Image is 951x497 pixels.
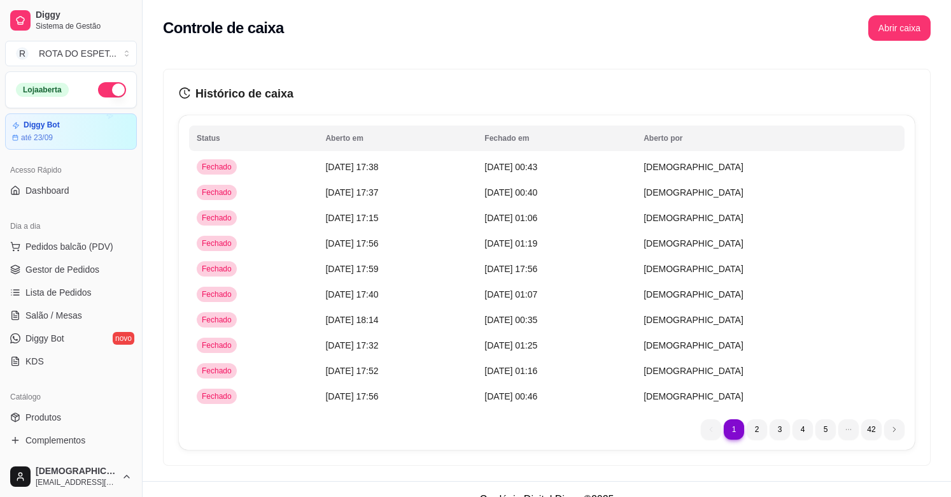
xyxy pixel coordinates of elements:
[325,391,378,401] span: [DATE] 17:56
[644,187,743,198] span: [DEMOGRAPHIC_DATA]
[484,391,537,401] span: [DATE] 00:46
[5,180,137,201] a: Dashboard
[5,41,137,66] button: Select a team
[838,419,859,440] li: dots element
[325,187,378,198] span: [DATE] 17:37
[484,264,537,274] span: [DATE] 17:56
[325,238,378,248] span: [DATE] 17:56
[199,391,234,401] span: Fechado
[815,419,836,440] li: pagination item 5
[484,162,537,172] span: [DATE] 00:43
[5,328,137,349] a: Diggy Botnovo
[636,126,905,151] th: Aberto por
[199,187,234,198] span: Fechado
[199,162,234,172] span: Fechado
[199,213,234,223] span: Fechado
[5,5,137,36] a: DiggySistema de Gestão
[199,366,234,376] span: Fechado
[5,430,137,450] a: Complementos
[861,419,882,440] li: pagination item 42
[16,47,29,60] span: R
[5,305,137,326] a: Salão / Mesas
[5,282,137,303] a: Lista de Pedidos
[5,160,137,180] div: Acesso Rápido
[644,366,743,376] span: [DEMOGRAPHIC_DATA]
[325,340,378,350] span: [DATE] 17:32
[199,315,234,325] span: Fechado
[16,83,69,97] div: Loja aberta
[5,236,137,257] button: Pedidos balcão (PDV)
[179,85,915,103] h3: Histórico de caixa
[747,419,767,440] li: pagination item 2
[5,216,137,236] div: Dia a dia
[39,47,116,60] div: ROTA DO ESPET ...
[5,351,137,371] a: KDS
[199,340,234,350] span: Fechado
[25,263,99,276] span: Gestor de Pedidos
[644,264,743,274] span: [DEMOGRAPHIC_DATA]
[477,126,636,151] th: Fechado em
[5,113,137,150] a: Diggy Botaté 23/09
[644,213,743,223] span: [DEMOGRAPHIC_DATA]
[724,419,744,440] li: pagination item 1 active
[325,366,378,376] span: [DATE] 17:52
[484,340,537,350] span: [DATE] 01:25
[484,213,537,223] span: [DATE] 01:06
[325,264,378,274] span: [DATE] 17:59
[5,407,137,428] a: Produtos
[644,340,743,350] span: [DEMOGRAPHIC_DATA]
[770,419,790,440] li: pagination item 3
[884,419,905,440] li: next page button
[5,387,137,407] div: Catálogo
[25,332,64,345] span: Diggy Bot
[98,82,126,97] button: Alterar Status
[25,286,92,299] span: Lista de Pedidos
[25,309,82,322] span: Salão / Mesas
[199,238,234,248] span: Fechado
[36,477,116,487] span: [EMAIL_ADDRESS][DOMAIN_NAME]
[325,315,378,325] span: [DATE] 18:14
[484,289,537,299] span: [DATE] 01:07
[24,120,60,130] article: Diggy Bot
[484,366,537,376] span: [DATE] 01:16
[199,289,234,299] span: Fechado
[325,289,378,299] span: [DATE] 17:40
[644,162,743,172] span: [DEMOGRAPHIC_DATA]
[644,289,743,299] span: [DEMOGRAPHIC_DATA]
[325,162,378,172] span: [DATE] 17:38
[163,18,284,38] h2: Controle de caixa
[199,264,234,274] span: Fechado
[644,238,743,248] span: [DEMOGRAPHIC_DATA]
[36,466,116,477] span: [DEMOGRAPHIC_DATA]
[5,461,137,492] button: [DEMOGRAPHIC_DATA][EMAIL_ADDRESS][DOMAIN_NAME]
[644,315,743,325] span: [DEMOGRAPHIC_DATA]
[179,87,190,99] span: history
[21,133,53,143] article: até 23/09
[484,187,537,198] span: [DATE] 00:40
[189,126,318,151] th: Status
[25,355,44,368] span: KDS
[868,15,931,41] button: Abrir caixa
[644,391,743,401] span: [DEMOGRAPHIC_DATA]
[25,434,85,447] span: Complementos
[792,419,813,440] li: pagination item 4
[25,184,69,197] span: Dashboard
[25,411,61,424] span: Produtos
[325,213,378,223] span: [DATE] 17:15
[694,413,911,446] nav: pagination navigation
[5,259,137,280] a: Gestor de Pedidos
[36,21,132,31] span: Sistema de Gestão
[484,238,537,248] span: [DATE] 01:19
[484,315,537,325] span: [DATE] 00:35
[318,126,477,151] th: Aberto em
[36,10,132,21] span: Diggy
[25,240,113,253] span: Pedidos balcão (PDV)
